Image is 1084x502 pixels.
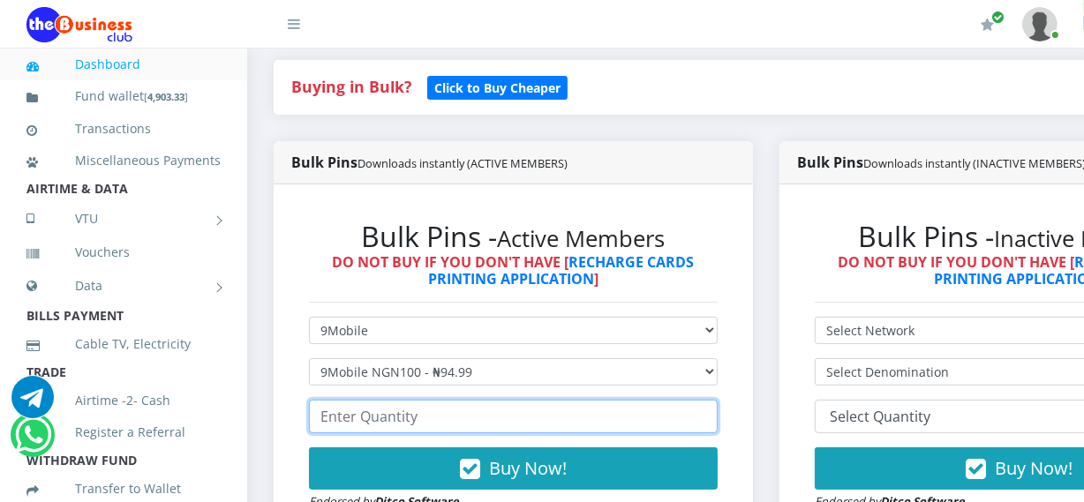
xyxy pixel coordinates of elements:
[26,264,221,308] a: Data
[309,220,718,253] h2: Bulk Pins -
[428,252,695,288] a: RECHARGE CARDS PRINTING APPLICATION
[26,140,221,181] a: Miscellaneous Payments
[498,223,666,254] small: Active Members
[26,197,221,241] a: VTU
[489,456,567,480] span: Buy Now!
[309,400,718,433] input: Enter Quantity
[26,232,221,273] a: Vouchers
[26,324,221,364] a: Cable TV, Electricity
[995,456,1073,480] span: Buy Now!
[144,90,188,103] small: [ ]
[26,44,221,85] a: Dashboard
[434,79,561,96] b: Click to Buy Cheaper
[11,389,54,418] a: Chat for support
[147,90,184,103] b: 4,903.33
[991,11,1005,24] span: Renew/Upgrade Subscription
[26,412,221,453] a: Register a Referral
[291,153,568,172] strong: Bulk Pins
[358,155,568,171] small: Downloads instantly (ACTIVE MEMBERS)
[15,427,51,456] a: Chat for support
[1022,7,1058,41] img: User
[333,252,695,288] strong: DO NOT BUY IF YOU DON'T HAVE [ ]
[291,76,411,97] strong: Buying in Bulk?
[427,76,568,97] a: Click to Buy Cheaper
[26,109,221,149] a: Transactions
[309,447,718,490] button: Buy Now!
[26,76,221,117] a: Fund wallet[4,903.33]
[981,18,994,32] i: Renew/Upgrade Subscription
[26,7,132,42] img: Logo
[26,380,221,421] a: Airtime -2- Cash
